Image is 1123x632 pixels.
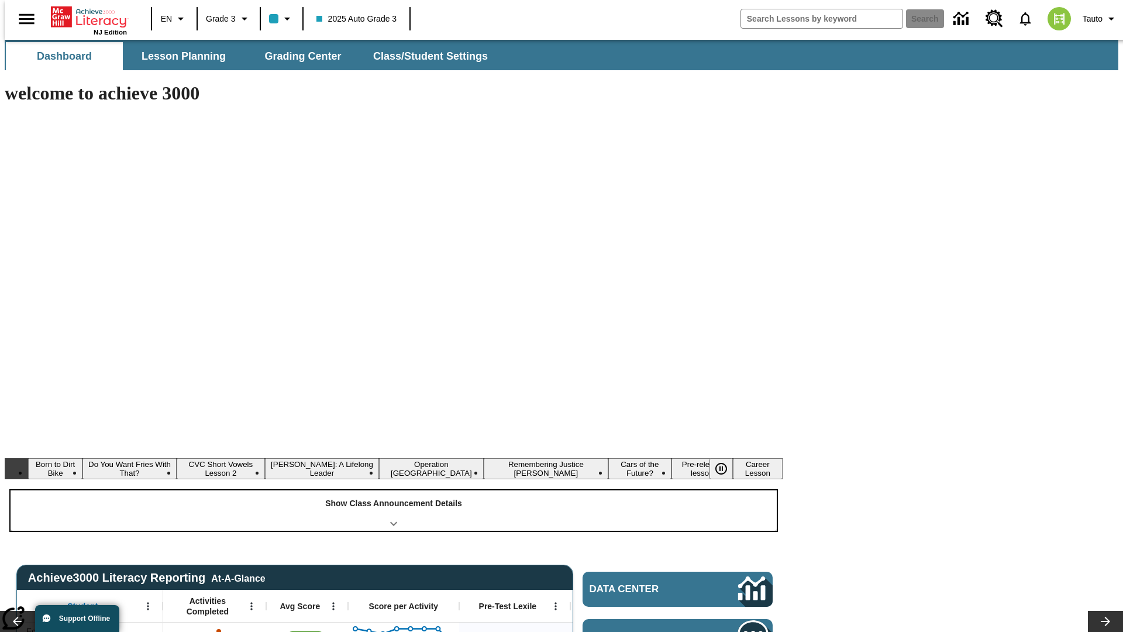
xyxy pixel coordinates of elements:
[325,497,462,510] p: Show Class Announcement Details
[369,601,439,612] span: Score per Activity
[1048,7,1071,30] img: avatar image
[608,458,671,479] button: Slide 7 Cars of the Future?
[316,13,397,25] span: 2025 Auto Grade 3
[741,9,902,28] input: search field
[94,29,127,36] span: NJ Edition
[265,458,379,479] button: Slide 4 Dianne Feinstein: A Lifelong Leader
[1078,8,1123,29] button: Profile/Settings
[51,5,127,29] a: Home
[28,458,82,479] button: Slide 1 Born to Dirt Bike
[379,458,484,479] button: Slide 5 Operation London Bridge
[243,597,260,615] button: Open Menu
[201,8,256,29] button: Grade: Grade 3, Select a grade
[244,42,361,70] button: Grading Center
[264,8,299,29] button: Class color is light blue. Change class color
[280,601,320,612] span: Avg Score
[479,601,537,612] span: Pre-Test Lexile
[5,40,1118,70] div: SubNavbar
[733,458,783,479] button: Slide 9 Career Lesson
[51,4,127,36] div: Home
[709,458,733,479] button: Pause
[484,458,608,479] button: Slide 6 Remembering Justice O'Connor
[211,571,265,584] div: At-A-Glance
[161,13,172,25] span: EN
[169,596,246,617] span: Activities Completed
[9,2,44,36] button: Open side menu
[1088,611,1123,632] button: Lesson carousel, Next
[35,605,119,632] button: Support Offline
[709,458,745,479] div: Pause
[1010,4,1041,34] a: Notifications
[583,572,773,607] a: Data Center
[82,458,176,479] button: Slide 2 Do You Want Fries With That?
[28,571,266,585] span: Achieve3000 Literacy Reporting
[1083,13,1103,25] span: Tauto
[177,458,265,479] button: Slide 3 CVC Short Vowels Lesson 2
[325,597,342,615] button: Open Menu
[946,3,979,35] a: Data Center
[547,597,564,615] button: Open Menu
[1041,4,1078,34] button: Select a new avatar
[979,3,1010,35] a: Resource Center, Will open in new tab
[125,42,242,70] button: Lesson Planning
[6,42,123,70] button: Dashboard
[11,490,777,531] div: Show Class Announcement Details
[139,597,157,615] button: Open Menu
[156,8,193,29] button: Language: EN, Select a language
[59,614,110,623] span: Support Offline
[5,42,498,70] div: SubNavbar
[206,13,236,25] span: Grade 3
[5,83,783,104] h1: welcome to achieve 3000
[671,458,733,479] button: Slide 8 Pre-release lesson
[590,583,699,595] span: Data Center
[67,601,98,612] span: Student
[364,42,497,70] button: Class/Student Settings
